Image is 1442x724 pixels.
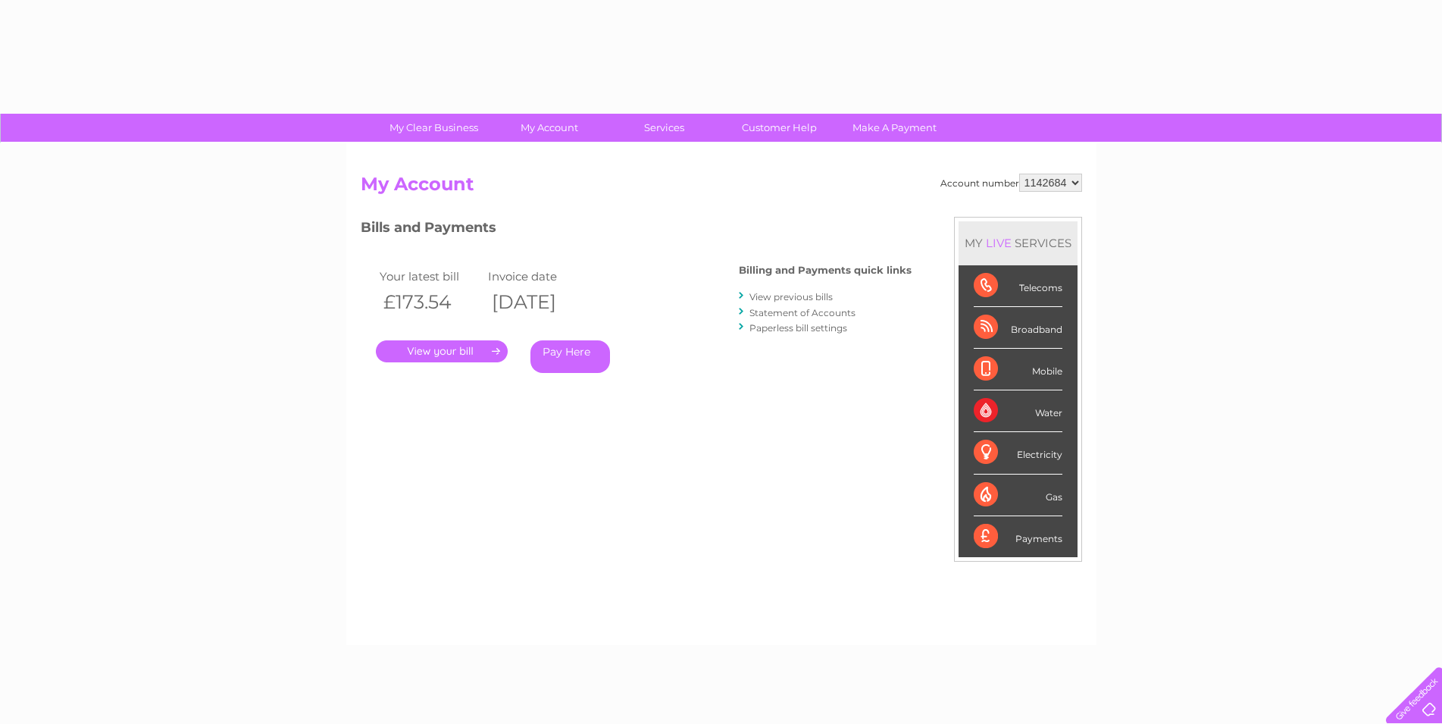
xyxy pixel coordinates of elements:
div: Account number [940,174,1082,192]
a: Pay Here [530,340,610,373]
div: Water [974,390,1062,432]
div: LIVE [983,236,1015,250]
a: Make A Payment [832,114,957,142]
div: Telecoms [974,265,1062,307]
div: Mobile [974,349,1062,390]
td: Invoice date [484,266,593,287]
h3: Bills and Payments [361,217,912,243]
a: View previous bills [749,291,833,302]
td: Your latest bill [376,266,485,287]
a: My Account [486,114,612,142]
a: Customer Help [717,114,842,142]
th: [DATE] [484,287,593,318]
div: MY SERVICES [959,221,1078,265]
div: Payments [974,516,1062,557]
div: Broadband [974,307,1062,349]
h2: My Account [361,174,1082,202]
a: Services [602,114,727,142]
a: Statement of Accounts [749,307,856,318]
a: . [376,340,508,362]
div: Gas [974,475,1062,516]
th: £173.54 [376,287,485,318]
div: Electricity [974,432,1062,474]
h4: Billing and Payments quick links [739,265,912,276]
a: Paperless bill settings [749,322,847,334]
a: My Clear Business [371,114,496,142]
